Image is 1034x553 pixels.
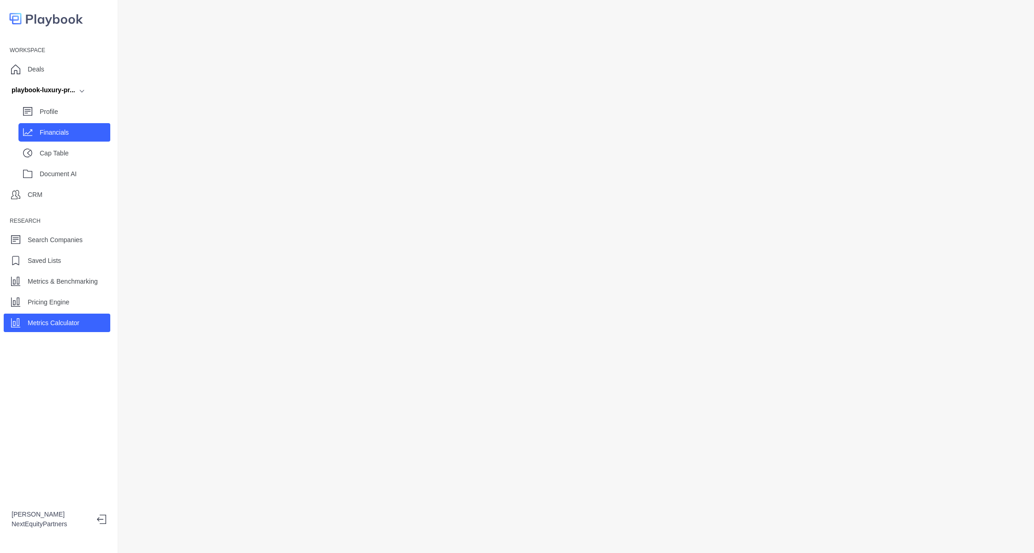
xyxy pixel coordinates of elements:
[12,519,90,529] p: NextEquityPartners
[12,510,90,519] p: [PERSON_NAME]
[40,107,110,117] p: Profile
[28,65,44,74] p: Deals
[28,318,79,328] p: Metrics Calculator
[133,9,1019,544] iframe: Metrics Calculator
[40,169,110,179] p: Document AI
[28,277,98,286] p: Metrics & Benchmarking
[28,297,69,307] p: Pricing Engine
[12,85,75,95] div: playbook-luxury-pr...
[40,128,110,137] p: Financials
[28,190,42,200] p: CRM
[28,235,83,245] p: Search Companies
[28,256,61,266] p: Saved Lists
[40,149,110,158] p: Cap Table
[9,9,83,28] img: logo-colored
